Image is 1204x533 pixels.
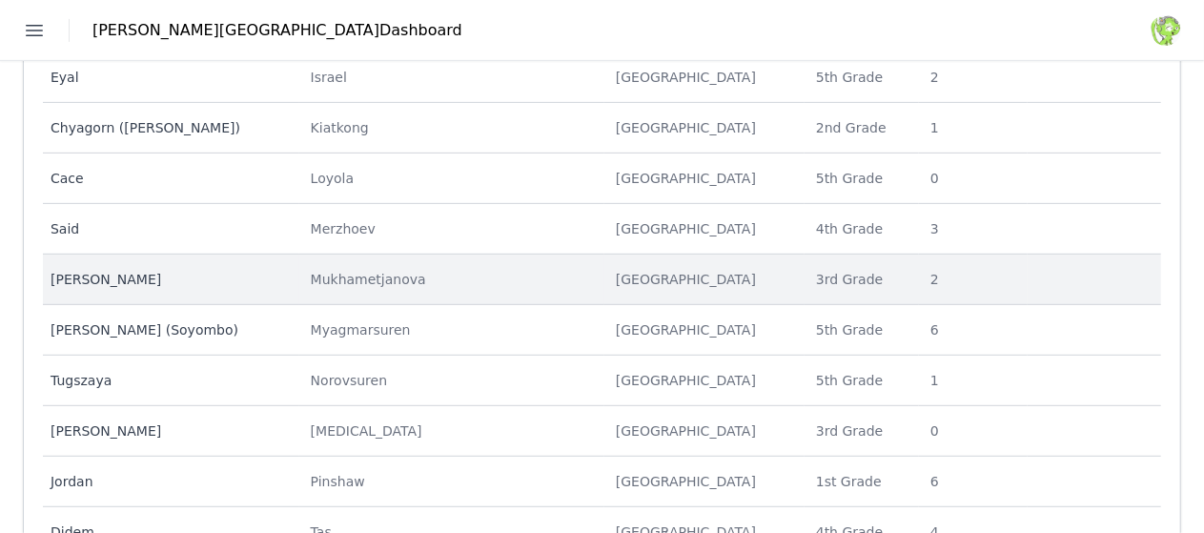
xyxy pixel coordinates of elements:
div: Mukhametjanova [311,270,593,289]
div: [GEOGRAPHIC_DATA] [616,320,793,339]
div: 6 [930,472,1016,491]
tr: CaceLoyola[GEOGRAPHIC_DATA]5th Grade0 [43,154,1161,204]
div: Eyal [51,68,288,87]
tr: [PERSON_NAME][MEDICAL_DATA][GEOGRAPHIC_DATA]3rd Grade0 [43,406,1161,457]
div: 2 [930,68,1016,87]
tr: TugszayaNorovsuren[GEOGRAPHIC_DATA]5th Grade1 [43,356,1161,406]
div: [PERSON_NAME] [51,270,288,289]
tr: [PERSON_NAME]Mukhametjanova[GEOGRAPHIC_DATA]3rd Grade2 [43,255,1161,305]
div: 3rd Grade [816,270,908,289]
div: Jordan [51,472,288,491]
div: Pinshaw [311,472,593,491]
div: [MEDICAL_DATA] [311,421,593,441]
div: 2 [930,270,1016,289]
div: [GEOGRAPHIC_DATA] [616,371,793,390]
div: Myagmarsuren [311,320,593,339]
div: Tugszaya [51,371,288,390]
div: Israel [311,68,593,87]
div: 5th Grade [816,371,908,390]
div: Merzhoev [311,219,593,238]
div: [GEOGRAPHIC_DATA] [616,118,793,137]
tr: [PERSON_NAME] (Soyombo)Myagmarsuren[GEOGRAPHIC_DATA]5th Grade6 [43,305,1161,356]
tr: Chyagorn ([PERSON_NAME])Kiatkong[GEOGRAPHIC_DATA]2nd Grade1 [43,103,1161,154]
div: Cace [51,169,288,188]
div: Said [51,219,288,238]
div: Norovsuren [311,371,593,390]
div: [GEOGRAPHIC_DATA] [616,219,793,238]
div: 2nd Grade [816,118,908,137]
div: 5th Grade [816,68,908,87]
div: Kiatkong [311,118,593,137]
div: 0 [930,169,1016,188]
div: 0 [930,421,1016,441]
div: 5th Grade [816,320,908,339]
div: Chyagorn ([PERSON_NAME]) [51,118,288,137]
div: 3rd Grade [816,421,908,441]
tr: JordanPinshaw[GEOGRAPHIC_DATA]1st Grade6 [43,457,1161,507]
div: 1st Grade [816,472,908,491]
div: [PERSON_NAME] (Soyombo) [51,320,288,339]
tr: SaidMerzhoev[GEOGRAPHIC_DATA]4th Grade3 [43,204,1161,255]
div: 6 [930,320,1016,339]
div: 5th Grade [816,169,908,188]
tr: EyalIsrael[GEOGRAPHIC_DATA]5th Grade2 [43,52,1161,103]
div: [PERSON_NAME] [51,421,288,441]
div: [GEOGRAPHIC_DATA] [616,68,793,87]
div: 4th Grade [816,219,908,238]
div: [GEOGRAPHIC_DATA] [616,169,793,188]
div: [GEOGRAPHIC_DATA] [616,472,793,491]
img: avatar [1151,15,1181,46]
div: [GEOGRAPHIC_DATA] [616,270,793,289]
div: 1 [930,371,1016,390]
div: [GEOGRAPHIC_DATA] [616,421,793,441]
div: Loyola [311,169,593,188]
div: 3 [930,219,1016,238]
div: 1 [930,118,1016,137]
